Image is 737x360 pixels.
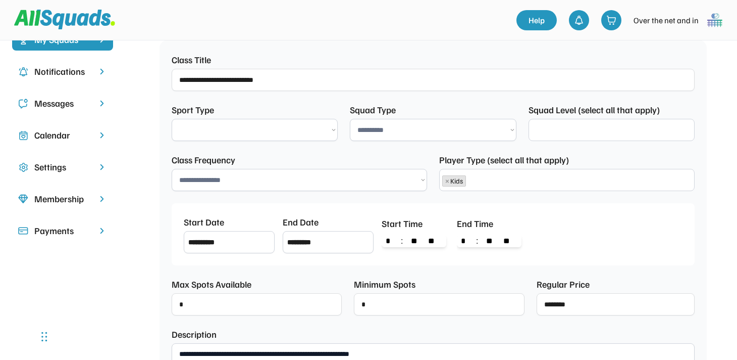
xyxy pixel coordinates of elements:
[97,99,107,108] img: chevron-right.svg
[445,177,449,185] span: ×
[97,194,107,204] img: chevron-right.svg
[172,53,211,67] div: Class Title
[18,226,28,236] img: Icon%20%2815%29.svg
[18,67,28,77] img: Icon%20copy%204.svg
[97,130,107,140] img: chevron-right.svg
[172,328,217,341] div: Description
[97,162,107,172] img: chevron-right.svg
[606,15,616,25] img: shopping-cart-01%20%281%29.svg
[34,224,91,238] div: Payments
[529,103,660,117] div: Squad Level (select all that apply)
[172,153,235,167] div: Class Frequency
[354,278,415,291] div: Minimum Spots
[18,194,28,204] img: Icon%20copy%208.svg
[283,215,319,229] div: End Date
[97,67,107,76] img: chevron-right.svg
[442,175,466,187] li: Kids
[634,14,699,26] div: Over the net and in
[172,278,251,291] div: Max Spots Available
[14,10,115,29] img: Squad%20Logo.svg
[472,237,482,245] span: :
[97,226,107,236] img: chevron-right.svg
[439,153,569,167] div: Player Type (select all that apply)
[537,278,590,291] div: Regular Price
[34,128,91,142] div: Calendar
[397,237,407,245] span: :
[382,217,423,231] div: Start Time
[34,192,91,206] div: Membership
[350,103,405,117] div: Squad Type
[457,217,493,231] div: End Time
[574,15,584,25] img: bell-03%20%281%29.svg
[34,97,91,110] div: Messages
[18,130,28,141] img: Icon%20copy%207.svg
[18,162,28,172] img: Icon%20copy%2016.svg
[172,103,227,117] div: Sport Type
[705,10,725,30] img: 1000005499.png
[184,215,224,229] div: Start Date
[516,10,557,30] a: Help
[34,160,91,174] div: Settings
[34,65,91,78] div: Notifications
[18,99,28,109] img: Icon%20copy%205.svg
